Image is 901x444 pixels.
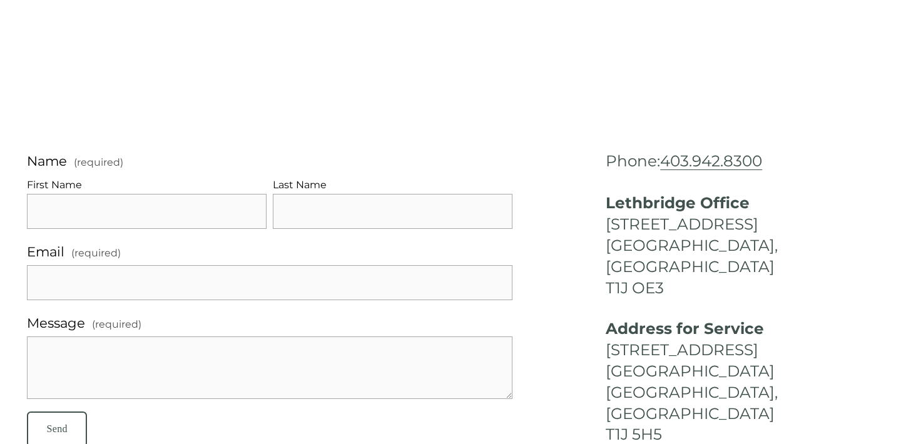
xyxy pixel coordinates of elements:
a: 403.942.8300 [660,151,762,170]
span: (required) [92,316,141,333]
strong: Address for Service [606,319,764,338]
div: Last Name [273,177,512,194]
span: (required) [74,158,123,168]
span: Message [27,313,85,334]
span: Send [47,423,68,434]
div: First Name [27,177,267,194]
h4: Phone: [STREET_ADDRESS] [GEOGRAPHIC_DATA], [GEOGRAPHIC_DATA] T1J OE3 [606,151,874,299]
span: (required) [71,245,121,261]
span: Name [27,151,67,172]
strong: Lethbridge Office [606,193,750,212]
span: Email [27,241,64,263]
